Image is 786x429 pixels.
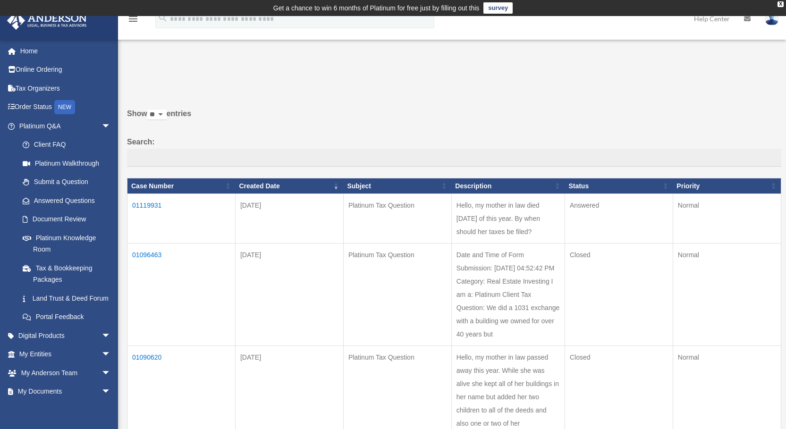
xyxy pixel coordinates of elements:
a: My Anderson Teamarrow_drop_down [7,363,125,382]
span: arrow_drop_down [101,326,120,345]
th: Priority: activate to sort column ascending [673,178,781,194]
span: arrow_drop_down [101,382,120,402]
td: Platinum Tax Question [343,244,451,346]
a: Submit a Question [13,173,120,192]
a: Digital Productsarrow_drop_down [7,326,125,345]
th: Subject: activate to sort column ascending [343,178,451,194]
a: menu [127,17,139,25]
a: Answered Questions [13,191,116,210]
td: [DATE] [235,194,343,244]
a: Platinum Walkthrough [13,154,120,173]
td: Platinum Tax Question [343,194,451,244]
a: Document Review [13,210,120,229]
img: User Pic [765,12,779,25]
td: Normal [673,244,781,346]
input: Search: [127,149,781,167]
td: 01096463 [127,244,236,346]
a: survey [483,2,513,14]
span: arrow_drop_down [101,345,120,364]
th: Case Number: activate to sort column ascending [127,178,236,194]
a: My Documentsarrow_drop_down [7,382,125,401]
a: Portal Feedback [13,308,120,327]
td: Closed [565,244,673,346]
img: Anderson Advisors Platinum Portal [4,11,90,30]
a: Platinum Q&Aarrow_drop_down [7,117,120,135]
a: Platinum Knowledge Room [13,228,120,259]
a: Order StatusNEW [7,98,125,117]
td: 01119931 [127,194,236,244]
select: Showentries [147,109,167,120]
a: Client FAQ [13,135,120,154]
td: Normal [673,194,781,244]
a: Tax Organizers [7,79,125,98]
th: Description: activate to sort column ascending [451,178,565,194]
td: Answered [565,194,673,244]
td: Hello, my mother in law died [DATE] of this year. By when should her taxes be filed? [451,194,565,244]
i: menu [127,13,139,25]
td: Date and Time of Form Submission: [DATE] 04:52:42 PM Category: Real Estate Investing I am a: Plat... [451,244,565,346]
a: Home [7,42,125,60]
th: Created Date: activate to sort column ascending [235,178,343,194]
label: Search: [127,135,781,167]
th: Status: activate to sort column ascending [565,178,673,194]
a: Online Ordering [7,60,125,79]
td: [DATE] [235,244,343,346]
span: arrow_drop_down [101,117,120,136]
a: My Entitiesarrow_drop_down [7,345,125,364]
div: close [778,1,784,7]
div: NEW [54,100,75,114]
div: Get a chance to win 6 months of Platinum for free just by filling out this [273,2,480,14]
i: search [158,13,168,23]
a: Land Trust & Deed Forum [13,289,120,308]
label: Show entries [127,107,781,130]
a: Tax & Bookkeeping Packages [13,259,120,289]
span: arrow_drop_down [101,363,120,383]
